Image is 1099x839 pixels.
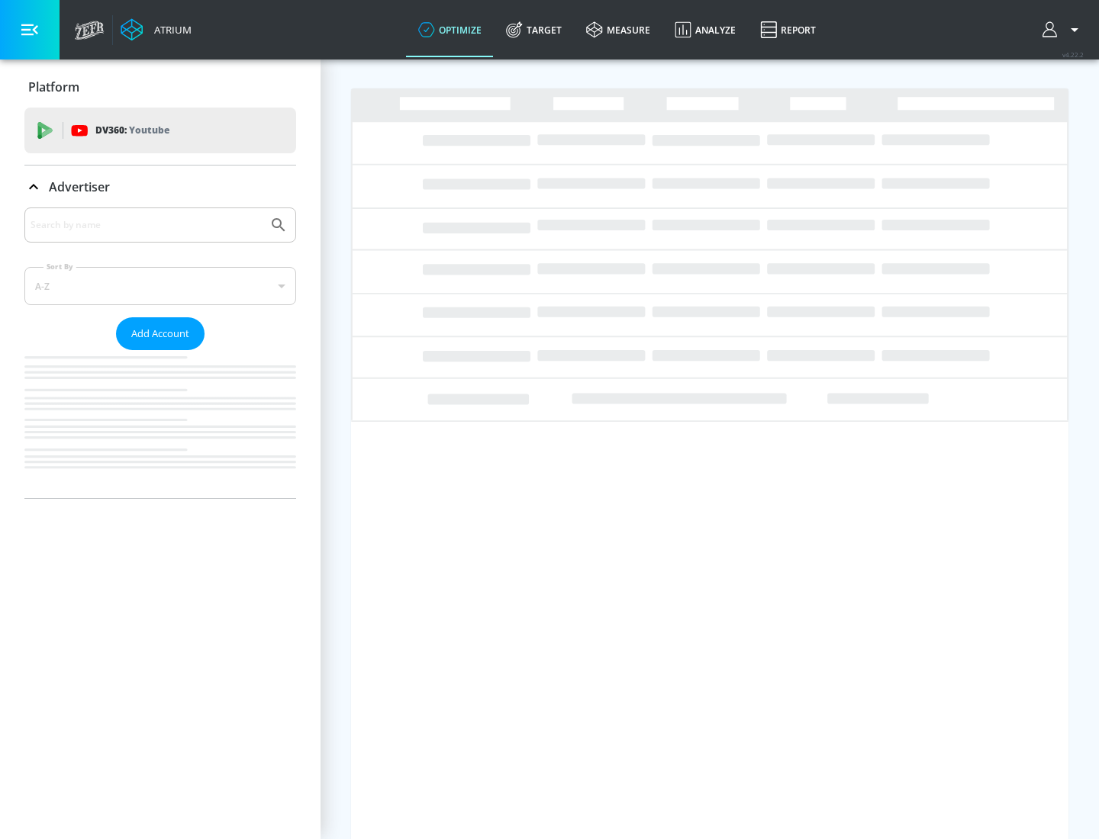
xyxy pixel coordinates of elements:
div: Advertiser [24,166,296,208]
a: optimize [406,2,494,57]
a: measure [574,2,662,57]
label: Sort By [44,262,76,272]
span: v 4.22.2 [1062,50,1084,59]
a: Atrium [121,18,192,41]
nav: list of Advertiser [24,350,296,498]
input: Search by name [31,215,262,235]
p: DV360: [95,122,169,139]
p: Advertiser [49,178,110,195]
div: Atrium [148,23,192,37]
div: DV360: Youtube [24,108,296,153]
p: Youtube [129,122,169,138]
div: Platform [24,66,296,108]
a: Target [494,2,574,57]
div: Advertiser [24,207,296,498]
a: Analyze [662,2,748,57]
div: A-Z [24,267,296,305]
p: Platform [28,79,79,95]
span: Add Account [131,325,189,342]
button: Add Account [116,317,205,350]
a: Report [748,2,828,57]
